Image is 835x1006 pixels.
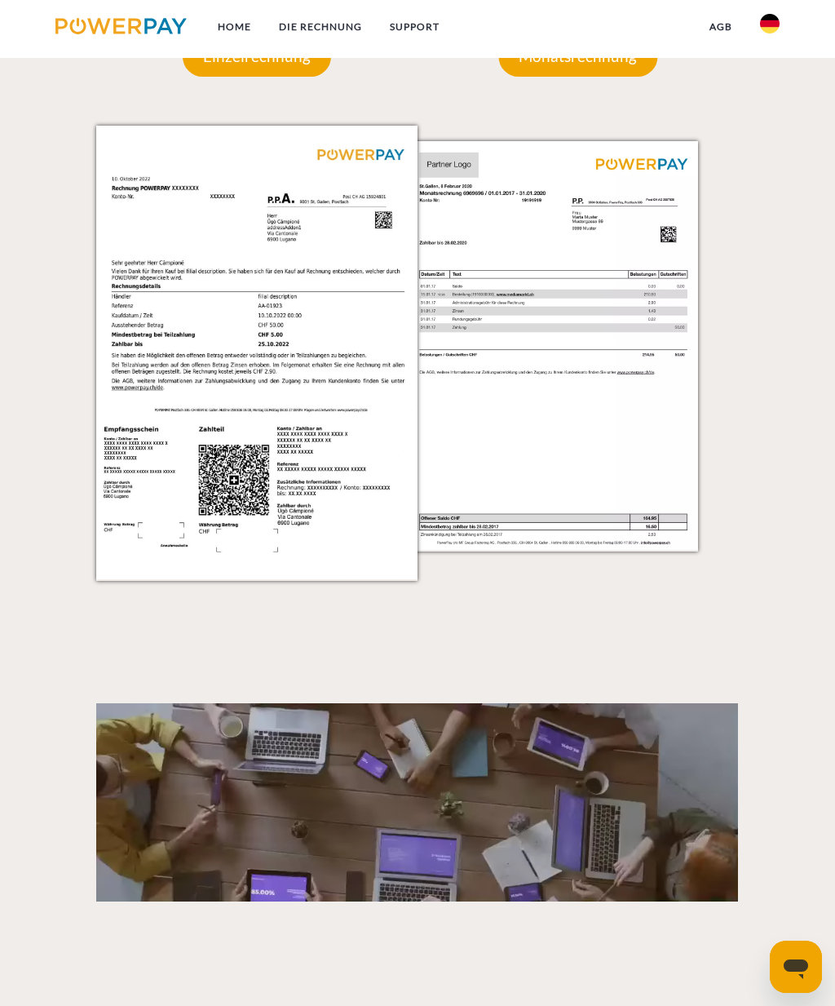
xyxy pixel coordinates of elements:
a: DIE RECHNUNG [265,12,376,42]
img: logo-powerpay.svg [55,18,187,34]
a: SUPPORT [376,12,453,42]
a: Home [204,12,265,42]
iframe: Schaltfläche zum Öffnen des Messaging-Fensters [770,941,822,993]
img: de [760,14,780,33]
a: Fallback Image [96,703,738,902]
a: agb [696,12,746,42]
